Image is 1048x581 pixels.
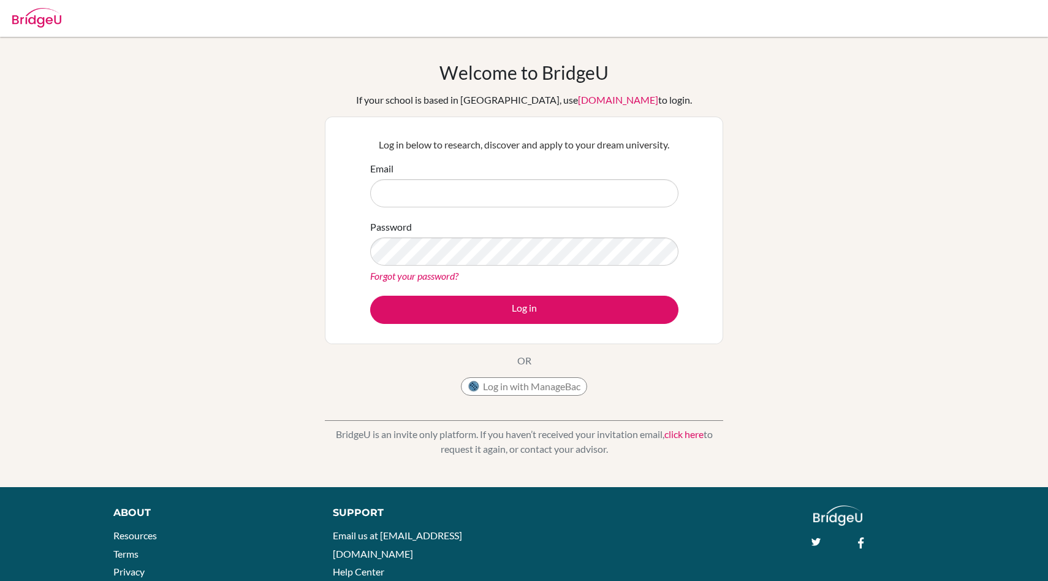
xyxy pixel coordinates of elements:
[578,94,658,106] a: [DOMAIN_NAME]
[370,220,412,234] label: Password
[370,161,393,176] label: Email
[370,296,678,324] button: Log in
[333,566,384,577] a: Help Center
[333,506,511,520] div: Support
[370,137,678,152] p: Log in below to research, discover and apply to your dream university.
[370,270,458,282] a: Forgot your password?
[325,427,723,456] p: BridgeU is an invite only platform. If you haven’t received your invitation email, to request it ...
[517,353,531,368] p: OR
[113,566,145,577] a: Privacy
[439,61,609,83] h1: Welcome to BridgeU
[113,529,157,541] a: Resources
[113,548,139,560] a: Terms
[333,529,462,560] a: Email us at [EMAIL_ADDRESS][DOMAIN_NAME]
[113,506,305,520] div: About
[813,506,863,526] img: logo_white@2x-f4f0deed5e89b7ecb1c2cc34c3e3d731f90f0f143d5ea2071677605dd97b5244.png
[356,93,692,107] div: If your school is based in [GEOGRAPHIC_DATA], use to login.
[461,377,587,396] button: Log in with ManageBac
[12,8,61,28] img: Bridge-U
[664,428,704,440] a: click here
